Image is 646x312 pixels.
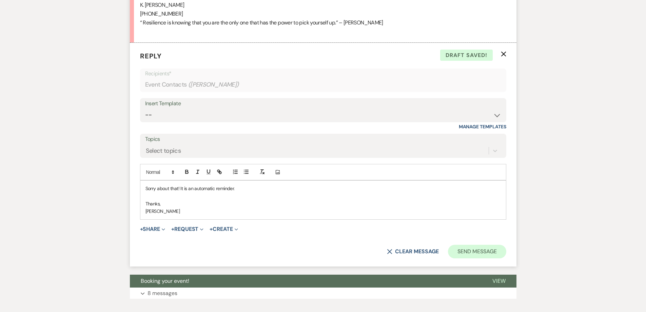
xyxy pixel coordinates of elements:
span: Booking your event! [141,277,189,285]
span: Reply [140,52,162,60]
button: View [482,275,516,288]
p: Sorry about that! It is an automatic reminder. [145,185,501,192]
button: Share [140,226,165,232]
div: Select topics [146,146,181,155]
p: [PERSON_NAME] [145,207,501,215]
a: Manage Templates [459,124,506,130]
p: 8 messages [148,289,177,298]
span: ( [PERSON_NAME] ) [188,80,239,89]
span: + [171,226,174,232]
span: + [140,226,143,232]
button: Booking your event! [130,275,482,288]
div: Event Contacts [145,78,501,91]
button: 8 messages [130,288,516,299]
span: + [210,226,213,232]
label: Topics [145,134,501,144]
span: View [492,277,506,285]
button: Request [171,226,203,232]
button: Send Message [448,245,506,258]
button: Create [210,226,238,232]
p: Thanks, [145,200,501,207]
p: Recipients* [145,69,501,78]
div: Insert Template [145,99,501,109]
span: Draft saved! [440,50,493,61]
button: Clear message [387,249,438,254]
